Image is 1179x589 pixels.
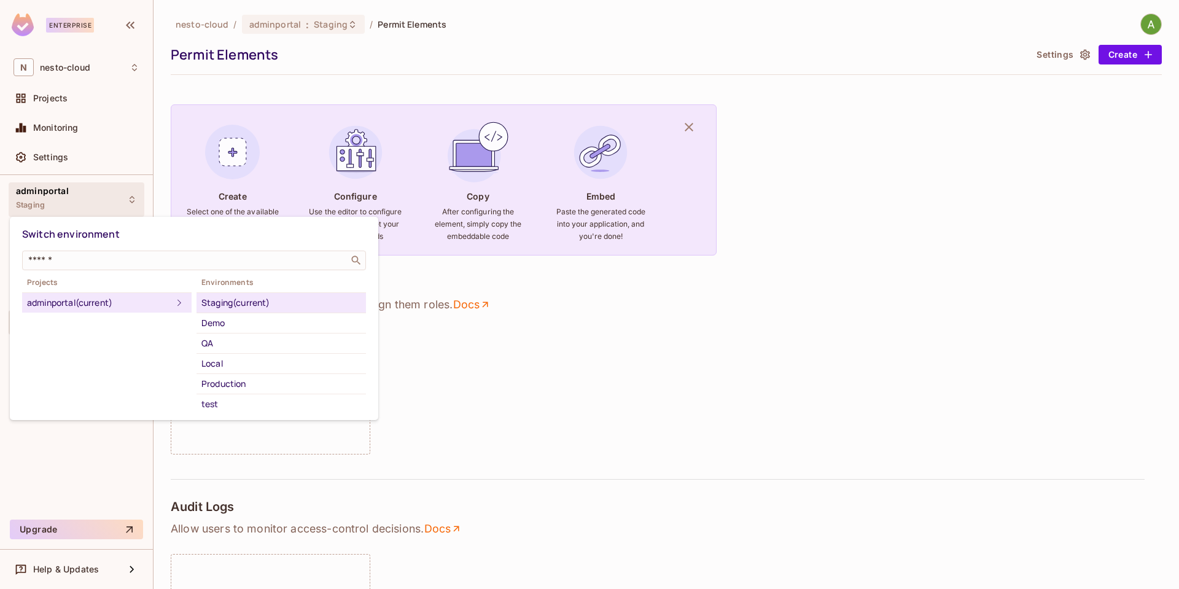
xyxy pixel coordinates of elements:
[22,278,192,287] span: Projects
[201,316,361,330] div: Demo
[201,397,361,412] div: test
[201,336,361,351] div: QA
[196,278,366,287] span: Environments
[27,295,172,310] div: adminportal (current)
[22,227,120,241] span: Switch environment
[201,356,361,371] div: Local
[201,376,361,391] div: Production
[201,295,361,310] div: Staging (current)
